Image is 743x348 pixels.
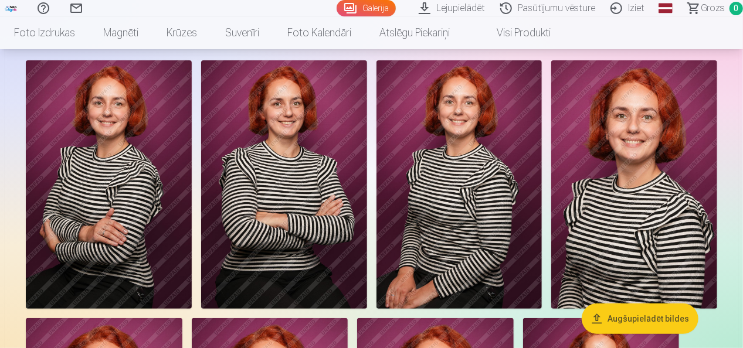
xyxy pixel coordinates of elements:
span: 0 [730,2,743,15]
a: Atslēgu piekariņi [365,16,464,49]
button: Augšupielādēt bildes [582,303,698,334]
a: Visi produkti [464,16,565,49]
a: Krūzes [152,16,211,49]
img: /fa1 [5,5,18,12]
a: Suvenīri [211,16,273,49]
a: Foto kalendāri [273,16,365,49]
span: Grozs [701,1,725,15]
a: Magnēti [89,16,152,49]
